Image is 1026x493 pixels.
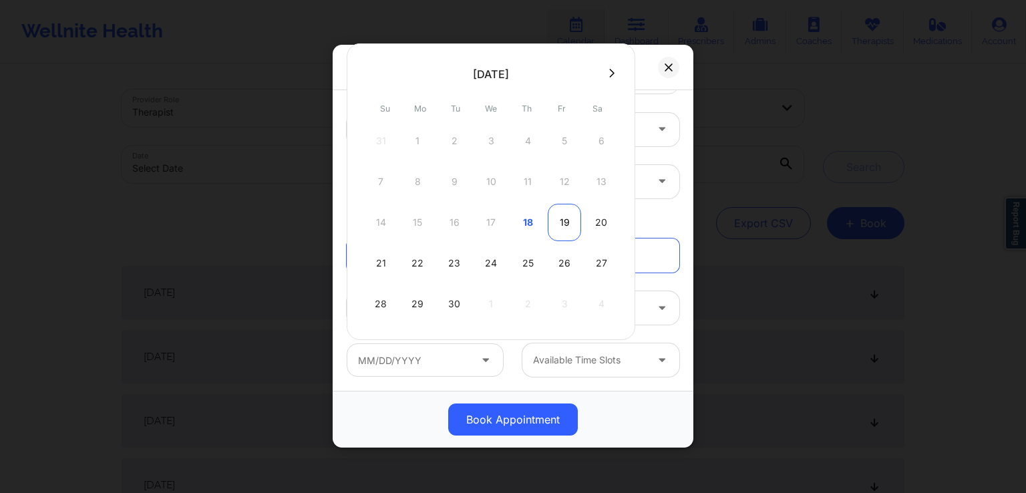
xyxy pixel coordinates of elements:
div: Thu Sep 18 2025 [511,204,544,241]
div: Sun Sep 21 2025 [364,244,397,282]
div: Thu Sep 25 2025 [511,244,544,282]
abbr: Saturday [592,104,603,114]
div: Fri Sep 19 2025 [548,204,581,241]
div: Fri Sep 26 2025 [548,244,581,282]
div: Sun Sep 28 2025 [364,285,397,323]
abbr: Tuesday [451,104,460,114]
button: Book Appointment [448,404,578,436]
div: Sat Sep 27 2025 [584,244,618,282]
input: MM/DD/YYYY [347,343,504,377]
div: Mon Sep 22 2025 [401,244,434,282]
abbr: Sunday [380,104,390,114]
div: Wed Sep 24 2025 [474,244,508,282]
abbr: Friday [558,104,566,114]
div: [DATE] [473,67,509,81]
abbr: Wednesday [485,104,497,114]
div: Mon Sep 29 2025 [401,285,434,323]
div: Tue Sep 30 2025 [438,285,471,323]
abbr: Thursday [522,104,532,114]
abbr: Monday [414,104,426,114]
div: Tue Sep 23 2025 [438,244,471,282]
div: Sat Sep 20 2025 [584,204,618,241]
div: Appointment information: [337,216,689,230]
